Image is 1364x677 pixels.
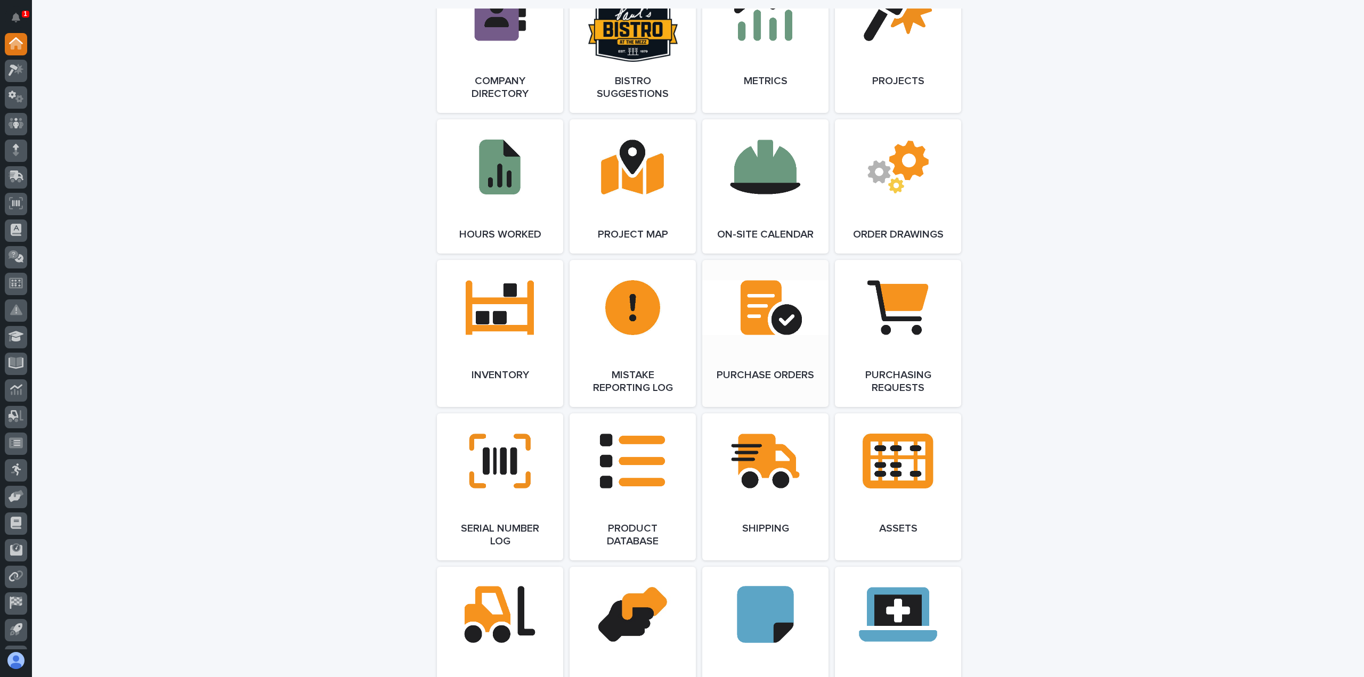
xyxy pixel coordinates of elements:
[570,413,696,560] a: Product Database
[702,119,829,254] a: On-Site Calendar
[5,649,27,672] button: users-avatar
[835,260,961,407] a: Purchasing Requests
[702,260,829,407] a: Purchase Orders
[835,119,961,254] a: Order Drawings
[437,119,563,254] a: Hours Worked
[570,260,696,407] a: Mistake Reporting Log
[13,13,27,30] div: Notifications1
[702,413,829,560] a: Shipping
[437,260,563,407] a: Inventory
[835,413,961,560] a: Assets
[570,119,696,254] a: Project Map
[437,413,563,560] a: Serial Number Log
[5,6,27,29] button: Notifications
[23,10,27,18] p: 1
